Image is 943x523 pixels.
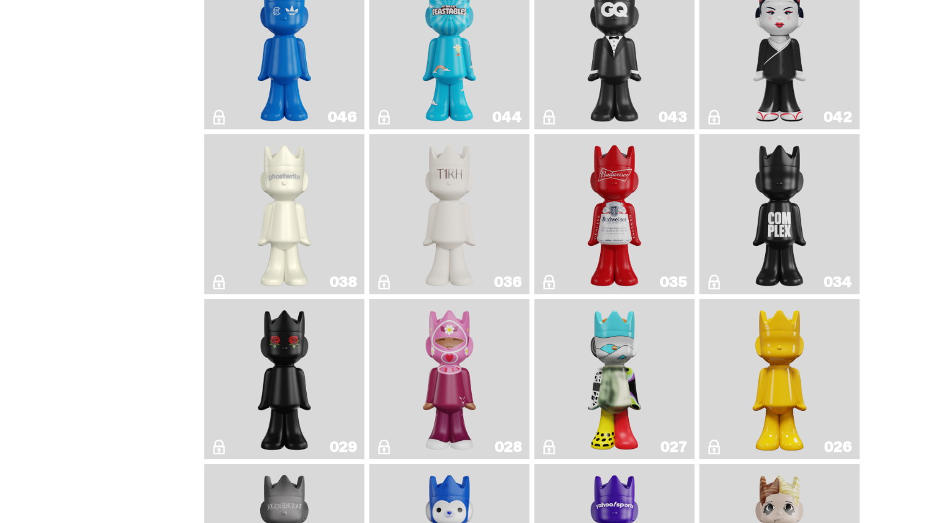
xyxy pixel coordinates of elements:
img: Grand Prix [417,304,482,454]
a: Schrödinger's ghost: New Dawn [707,304,852,454]
div: 042 [823,110,852,124]
div: 029 [329,440,357,454]
div: 036 [494,275,522,289]
a: Complex [707,139,852,289]
div: 038 [329,275,357,289]
div: 028 [495,440,522,454]
img: The1RoomButler [417,139,482,289]
img: Landon [252,304,317,454]
div: 026 [824,440,852,454]
a: Landon [212,304,357,454]
div: 027 [660,440,687,454]
a: The1RoomButler [377,139,522,289]
div: 035 [660,275,687,289]
img: 1A [252,139,317,289]
a: 1A [212,139,357,289]
img: Complex [747,139,812,289]
img: The King of ghosts [582,139,647,289]
div: 043 [658,110,687,124]
a: Grand Prix [377,304,522,454]
a: What The MSCHF [542,304,687,454]
div: 034 [823,275,852,289]
img: What The MSCHF [582,304,647,454]
div: 044 [492,110,522,124]
div: 046 [328,110,357,124]
a: The King of ghosts [542,139,687,289]
img: Schrödinger's ghost: New Dawn [737,304,822,454]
